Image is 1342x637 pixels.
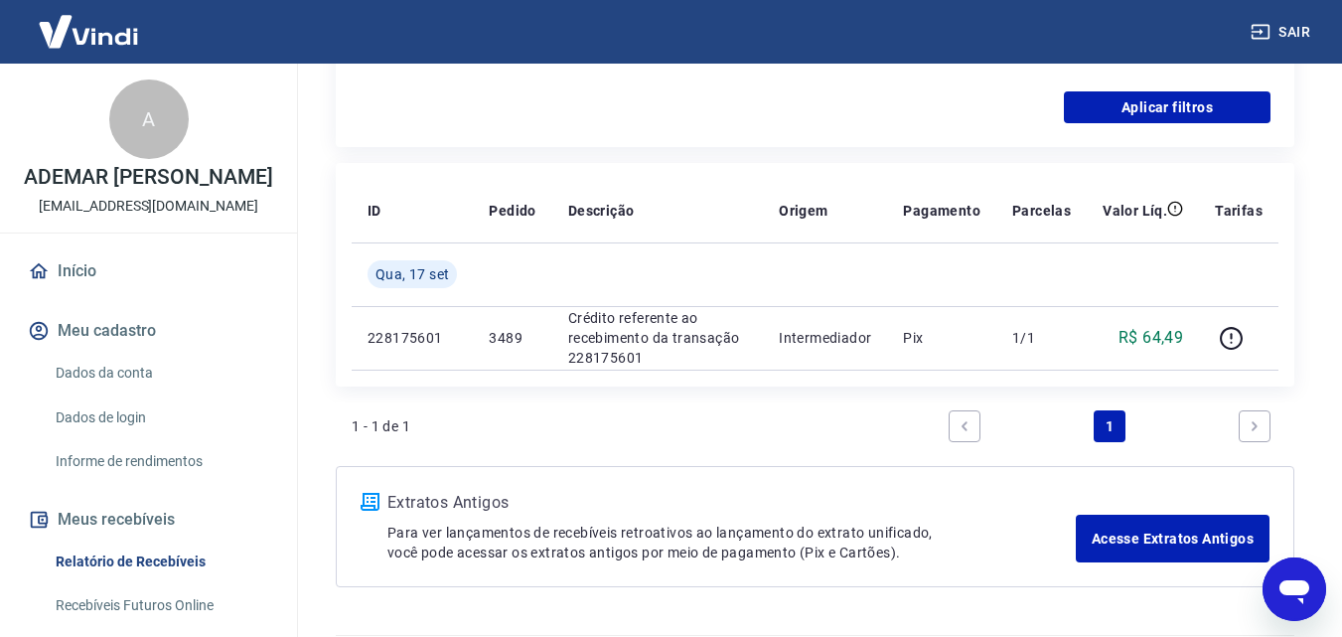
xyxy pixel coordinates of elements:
p: Descrição [568,201,635,221]
p: Origem [779,201,827,221]
div: A [109,80,189,159]
p: 3489 [489,328,535,348]
p: Extratos Antigos [387,491,1076,515]
a: Previous page [949,410,980,442]
p: Crédito referente ao recebimento da transação 228175601 [568,308,747,368]
a: Recebíveis Futuros Online [48,585,273,626]
span: Qua, 17 set [375,264,449,284]
button: Aplicar filtros [1064,91,1270,123]
p: Pagamento [903,201,980,221]
p: Intermediador [779,328,871,348]
a: Acesse Extratos Antigos [1076,515,1269,562]
a: Início [24,249,273,293]
button: Sair [1247,14,1318,51]
p: 228175601 [368,328,457,348]
button: Meu cadastro [24,309,273,353]
p: Tarifas [1215,201,1263,221]
p: Para ver lançamentos de recebíveis retroativos ao lançamento do extrato unificado, você pode aces... [387,523,1076,562]
p: ID [368,201,381,221]
p: Valor Líq. [1103,201,1167,221]
img: ícone [361,493,379,511]
p: ADEMAR [PERSON_NAME] [24,167,272,188]
p: Pedido [489,201,535,221]
a: Dados da conta [48,353,273,394]
a: Page 1 is your current page [1094,410,1125,442]
a: Informe de rendimentos [48,441,273,482]
a: Relatório de Recebíveis [48,542,273,582]
p: Parcelas [1012,201,1071,221]
p: 1/1 [1012,328,1071,348]
button: Meus recebíveis [24,498,273,542]
a: Next page [1239,410,1270,442]
ul: Pagination [941,402,1278,450]
p: 1 - 1 de 1 [352,416,410,436]
img: Vindi [24,1,153,62]
p: Pix [903,328,980,348]
iframe: Botão para abrir a janela de mensagens [1263,557,1326,621]
p: [EMAIL_ADDRESS][DOMAIN_NAME] [39,196,258,217]
a: Dados de login [48,398,273,438]
p: R$ 64,49 [1118,326,1183,350]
